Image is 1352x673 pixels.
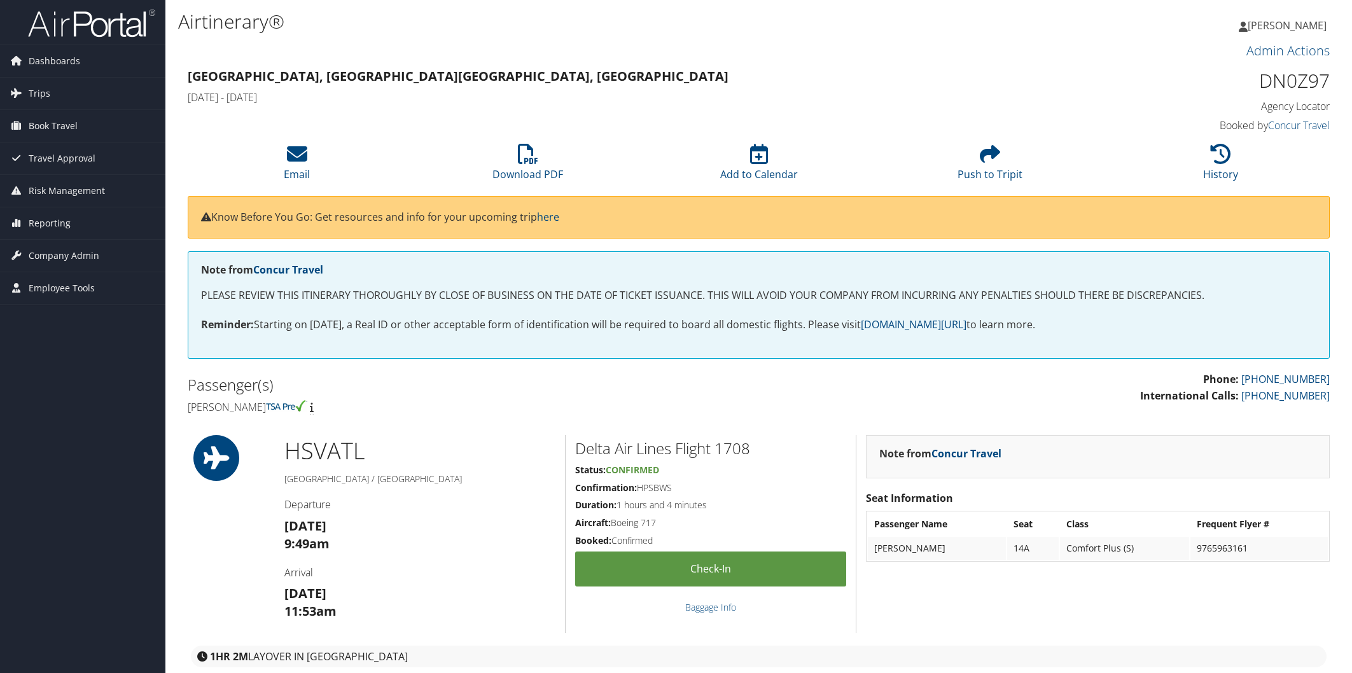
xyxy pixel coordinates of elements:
[284,497,555,511] h4: Departure
[29,78,50,109] span: Trips
[685,601,736,613] a: Baggage Info
[253,263,323,277] a: Concur Travel
[201,317,1316,333] p: Starting on [DATE], a Real ID or other acceptable form of identification will be required to boar...
[1203,151,1238,181] a: History
[575,438,846,459] h2: Delta Air Lines Flight 1708
[266,400,307,412] img: tsa-precheck.png
[575,482,637,494] strong: Confirmation:
[575,534,611,546] strong: Booked:
[201,317,254,331] strong: Reminder:
[1246,42,1330,59] a: Admin Actions
[1203,372,1239,386] strong: Phone:
[188,400,749,414] h4: [PERSON_NAME]
[1059,118,1330,132] h4: Booked by
[537,210,559,224] a: here
[575,534,846,547] h5: Confirmed
[879,447,1001,461] strong: Note from
[29,175,105,207] span: Risk Management
[1060,513,1189,536] th: Class
[1007,537,1059,560] td: 14A
[201,288,1316,304] p: PLEASE REVIEW THIS ITINERARY THOROUGHLY BY CLOSE OF BUSINESS ON THE DATE OF TICKET ISSUANCE. THIS...
[931,447,1001,461] a: Concur Travel
[1241,389,1330,403] a: [PHONE_NUMBER]
[575,517,846,529] h5: Boeing 717
[1060,537,1189,560] td: Comfort Plus (S)
[29,142,95,174] span: Travel Approval
[28,8,155,38] img: airportal-logo.png
[188,67,728,85] strong: [GEOGRAPHIC_DATA], [GEOGRAPHIC_DATA] [GEOGRAPHIC_DATA], [GEOGRAPHIC_DATA]
[191,646,1327,667] div: layover in [GEOGRAPHIC_DATA]
[492,151,563,181] a: Download PDF
[1239,6,1339,45] a: [PERSON_NAME]
[29,207,71,239] span: Reporting
[284,535,330,552] strong: 9:49am
[861,317,966,331] a: [DOMAIN_NAME][URL]
[720,151,798,181] a: Add to Calendar
[284,602,337,620] strong: 11:53am
[29,45,80,77] span: Dashboards
[575,499,617,511] strong: Duration:
[178,8,952,35] h1: Airtinerary®
[210,649,248,663] strong: 1HR 2M
[868,513,1007,536] th: Passenger Name
[284,151,310,181] a: Email
[201,263,323,277] strong: Note from
[284,585,326,602] strong: [DATE]
[1190,537,1328,560] td: 9765963161
[1268,118,1330,132] a: Concur Travel
[29,110,78,142] span: Book Travel
[575,499,846,511] h5: 1 hours and 4 minutes
[575,482,846,494] h5: HPSBWS
[188,374,749,396] h2: Passenger(s)
[284,435,555,467] h1: HSV ATL
[866,491,953,505] strong: Seat Information
[1140,389,1239,403] strong: International Calls:
[575,517,611,529] strong: Aircraft:
[284,473,555,485] h5: [GEOGRAPHIC_DATA] / [GEOGRAPHIC_DATA]
[29,272,95,304] span: Employee Tools
[284,565,555,579] h4: Arrival
[29,240,99,272] span: Company Admin
[1190,513,1328,536] th: Frequent Flyer #
[1059,99,1330,113] h4: Agency Locator
[1007,513,1059,536] th: Seat
[284,517,326,534] strong: [DATE]
[1248,18,1327,32] span: [PERSON_NAME]
[868,537,1007,560] td: [PERSON_NAME]
[201,209,1316,226] p: Know Before You Go: Get resources and info for your upcoming trip
[958,151,1022,181] a: Push to Tripit
[575,464,606,476] strong: Status:
[575,552,846,586] a: Check-in
[188,90,1040,104] h4: [DATE] - [DATE]
[606,464,659,476] span: Confirmed
[1059,67,1330,94] h1: DN0Z97
[1241,372,1330,386] a: [PHONE_NUMBER]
